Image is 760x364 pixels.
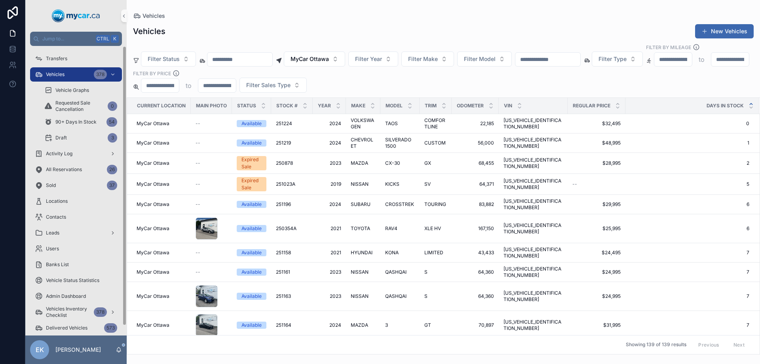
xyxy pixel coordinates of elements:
[572,160,621,166] span: $28,995
[572,140,621,146] span: $48,995
[572,181,577,187] span: --
[137,201,169,208] span: MyCar Ottawa
[385,250,415,256] a: KONA
[196,269,227,275] a: --
[142,12,165,20] span: Vehicles
[351,293,369,299] span: NISSAN
[317,269,341,275] a: 2023
[46,71,65,78] span: Vehicles
[626,140,749,146] a: 1
[276,120,308,127] a: 251224
[276,160,293,166] span: 250878
[30,242,122,256] a: Users
[55,87,89,93] span: Vehicle Graphs
[503,178,563,191] a: [US_VEHICLE_IDENTIFICATION_NUMBER]
[317,225,341,232] a: 2021
[424,117,447,130] span: COMFORTLINE
[424,201,447,208] a: TOURING
[276,225,308,232] a: 250354A
[385,250,399,256] span: KONA
[137,181,186,187] a: MyCar Ottawa
[572,201,621,208] a: $29,995
[137,269,169,275] span: MyCar Ottawa
[137,293,169,299] span: MyCar Ottawa
[424,160,431,166] span: GX
[30,194,122,208] a: Locations
[148,55,180,63] span: Filter Status
[572,293,621,299] span: $24,995
[241,322,262,329] div: Available
[276,160,308,166] a: 250878
[385,181,399,187] span: KICKS
[424,225,441,232] span: XLE HV
[46,261,69,268] span: Banks List
[456,201,494,208] a: 83,882
[456,160,494,166] span: 68,455
[456,181,494,187] a: 64,371
[137,269,186,275] a: MyCar Ottawa
[133,70,171,77] label: FILTER BY PRICE
[424,201,446,208] span: TOURING
[348,51,398,67] button: Select Button
[424,140,447,146] a: CUSTOM
[30,305,122,319] a: Vehicles Inventory Checklist378
[137,140,186,146] a: MyCar Ottawa
[237,293,266,300] a: Available
[237,120,266,127] a: Available
[237,156,266,170] a: Expired Sale
[241,156,262,170] div: Expired Sale
[196,250,227,256] a: --
[30,178,122,192] a: Sold37
[572,250,621,256] span: $24,495
[196,160,200,166] span: --
[456,269,494,275] span: 64,360
[351,269,376,275] a: NISSAN
[385,160,400,166] span: CX-30
[52,10,100,22] img: App logo
[503,198,563,211] a: [US_VEHICLE_IDENTIFICATION_NUMBER]
[456,225,494,232] a: 167,150
[385,137,415,149] span: SILVERADO 1500
[106,117,117,127] div: 54
[276,181,308,187] a: 251023A
[424,160,447,166] a: GX
[241,225,262,232] div: Available
[237,225,266,232] a: Available
[108,101,117,111] div: 0
[237,322,266,329] a: Available
[626,181,749,187] span: 5
[572,181,621,187] a: --
[137,181,169,187] span: MyCar Ottawa
[456,250,494,256] a: 43,433
[572,322,621,328] a: $31,995
[46,306,91,318] span: Vehicles Inventory Checklist
[456,140,494,146] span: 56,000
[55,135,67,141] span: Draft
[317,293,341,299] span: 2023
[137,322,186,328] a: MyCar Ottawa
[424,140,446,146] span: CUSTOM
[424,181,447,187] a: SV
[351,117,376,130] a: VOLKSWAGEN
[351,137,376,149] a: CHEVROLET
[385,160,415,166] a: CX-30
[408,55,438,63] span: Filter Make
[385,225,415,232] a: RAV4
[46,166,82,173] span: All Reservations
[276,120,292,127] span: 251224
[40,115,122,129] a: 90+ Days In Stock54
[30,32,122,46] button: Jump to...CtrlK
[572,225,621,232] a: $25,995
[276,201,308,208] a: 251196
[456,322,494,328] a: 70,897
[46,230,59,236] span: Leads
[94,70,107,79] div: 378
[291,55,329,63] span: MyCar Ottawa
[46,246,59,252] span: Users
[276,201,291,208] span: 251196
